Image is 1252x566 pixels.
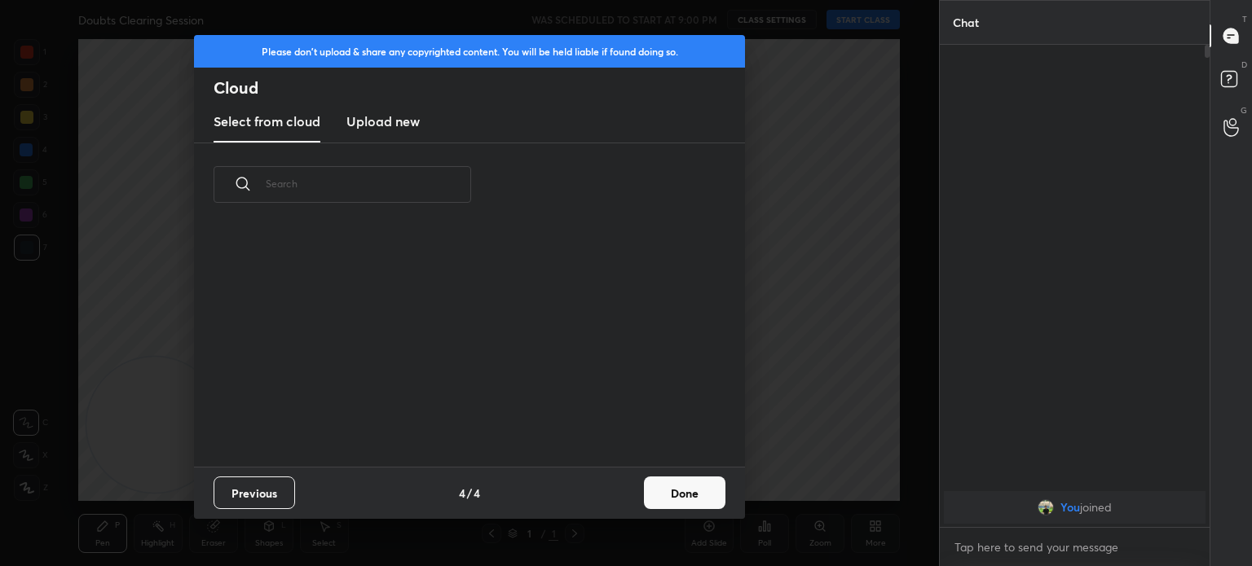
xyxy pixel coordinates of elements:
button: Previous [214,476,295,509]
p: G [1241,104,1247,116]
span: You [1060,501,1080,514]
img: 2782fdca8abe4be7a832ca4e3fcd32a4.jpg [1038,499,1054,516]
h2: Cloud [214,77,745,99]
span: joined [1080,501,1112,514]
p: T [1242,13,1247,25]
h4: 4 [474,485,480,502]
h3: Upload new [346,112,420,131]
div: grid [940,488,1210,527]
div: grid [194,222,725,467]
p: D [1241,59,1247,71]
h4: / [467,485,472,502]
input: Search [266,149,471,218]
div: Please don't upload & share any copyrighted content. You will be held liable if found doing so. [194,35,745,68]
h3: Select from cloud [214,112,320,131]
h4: 4 [459,485,465,502]
p: Chat [940,1,992,44]
button: Done [644,476,725,509]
